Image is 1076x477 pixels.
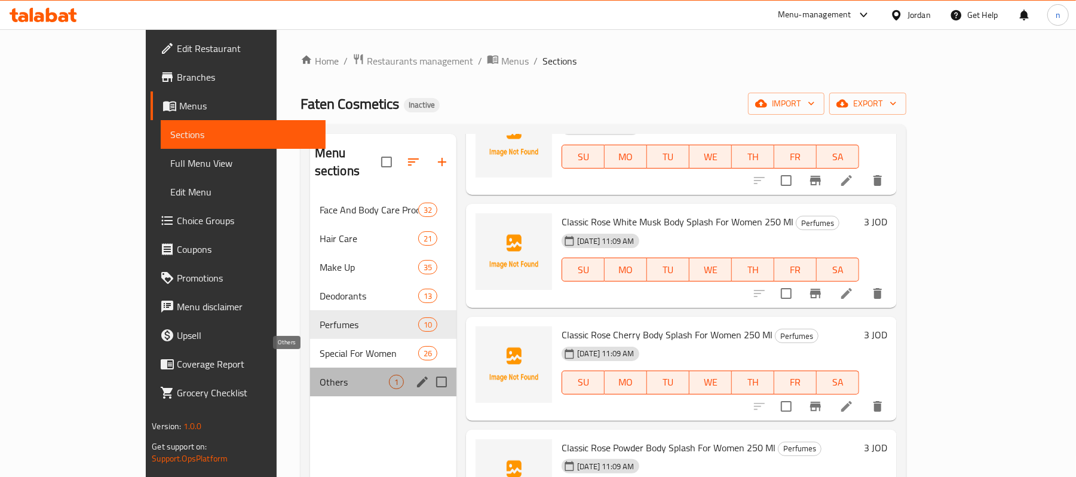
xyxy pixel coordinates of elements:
a: Edit Restaurant [151,34,326,63]
button: TU [647,145,689,169]
span: Face And Body Care Products [320,203,418,217]
img: Classic Rose White Musk Body Splash For Women 250 Ml [476,213,552,290]
img: Classic Rose Berries Body Splash For Women 250 Ml [476,101,552,178]
a: Restaurants management [352,53,473,69]
span: SU [567,261,600,279]
a: Upsell [151,321,326,350]
button: MO [605,371,647,395]
span: Special For Women [320,346,418,360]
div: items [418,260,437,274]
div: items [418,346,437,360]
span: Upsell [177,328,316,343]
button: MO [605,145,647,169]
span: Deodorants [320,289,418,303]
button: FR [774,145,817,169]
a: Choice Groups [151,206,326,235]
button: WE [689,371,732,395]
button: delete [863,279,892,308]
span: Get support on: [152,439,207,454]
button: import [748,93,824,115]
span: TH [737,148,770,166]
button: TU [647,371,689,395]
div: Deodorants13 [310,282,457,310]
button: WE [689,258,732,282]
span: Hair Care [320,231,418,246]
button: SU [562,258,605,282]
div: items [389,375,404,389]
div: Inactive [404,98,440,112]
span: TU [652,148,685,166]
a: Full Menu View [161,149,326,178]
h6: 3 JOD [864,326,887,343]
button: Branch-specific-item [801,392,830,421]
span: 1.0.0 [183,418,201,434]
span: 35 [419,262,437,273]
button: SU [562,145,605,169]
span: Version: [152,418,181,434]
a: Coupons [151,235,326,264]
span: Select all sections [374,149,399,175]
div: Perfumes10 [310,310,457,339]
li: / [534,54,538,68]
a: Menus [151,91,326,120]
span: Others [320,375,389,389]
span: Edit Menu [170,185,316,199]
div: Menu-management [778,8,851,22]
button: FR [774,258,817,282]
a: Sections [161,120,326,149]
div: items [418,231,437,246]
button: edit [413,373,431,391]
div: Make Up35 [310,253,457,282]
span: Coverage Report [177,357,316,371]
span: Perfumes [796,216,839,230]
span: Select to update [774,168,799,193]
span: Make Up [320,260,418,274]
button: Add section [428,148,456,176]
li: / [478,54,482,68]
span: 1 [390,377,403,388]
a: Edit menu item [839,286,854,301]
div: Special For Women26 [310,339,457,368]
span: Menus [179,99,316,113]
a: Edit menu item [839,173,854,188]
button: SA [817,258,859,282]
nav: breadcrumb [301,53,906,69]
h2: Menu sections [315,144,382,180]
span: MO [609,261,642,279]
span: [DATE] 11:09 AM [572,236,639,247]
span: [DATE] 11:09 AM [572,348,639,359]
a: Branches [151,63,326,91]
button: SA [817,371,859,395]
span: Edit Restaurant [177,41,316,56]
a: Coverage Report [151,350,326,378]
div: items [418,317,437,332]
span: TH [737,374,770,391]
span: Select to update [774,281,799,306]
span: export [839,96,897,111]
span: [DATE] 11:09 AM [572,461,639,472]
span: Menus [501,54,529,68]
a: Edit menu item [839,399,854,414]
span: Classic Rose White Musk Body Splash For Women 250 Ml [562,213,793,231]
img: Classic Rose Cherry Body Splash For Women 250 Ml [476,326,552,403]
button: export [829,93,906,115]
button: delete [863,392,892,421]
span: FR [779,148,812,166]
span: Classic Rose Powder Body Splash For Women 250 Ml [562,439,775,457]
a: Promotions [151,264,326,292]
a: Support.OpsPlatform [152,451,228,466]
a: Grocery Checklist [151,378,326,407]
span: Sections [542,54,577,68]
a: Menus [487,53,529,69]
span: Inactive [404,100,440,110]
span: TH [737,261,770,279]
span: 21 [419,233,437,244]
div: items [418,203,437,217]
div: Jordan [908,8,931,22]
span: Sort sections [399,148,428,176]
